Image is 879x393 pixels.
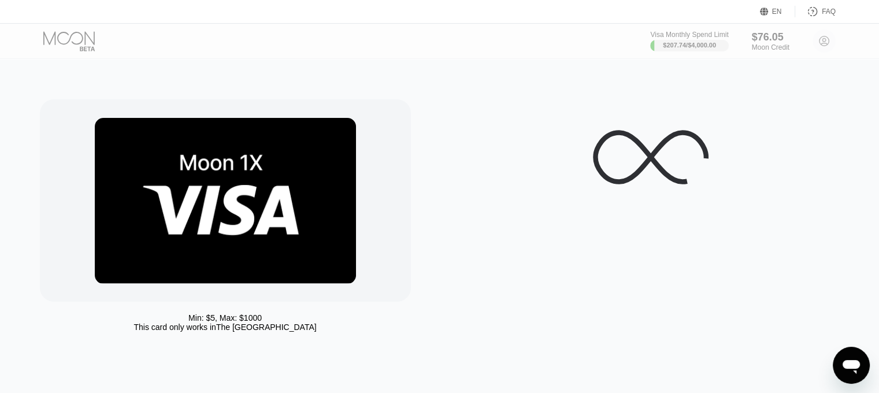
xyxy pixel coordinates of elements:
[822,8,836,16] div: FAQ
[133,322,316,332] div: This card only works in The [GEOGRAPHIC_DATA]
[833,347,870,384] iframe: Dugme za pokretanje prozora za razmenu poruka
[772,8,782,16] div: EN
[650,31,728,39] div: Visa Monthly Spend Limit
[795,6,836,17] div: FAQ
[188,313,262,322] div: Min: $ 5 , Max: $ 1000
[760,6,795,17] div: EN
[663,42,716,49] div: $207.74 / $4,000.00
[650,31,728,51] div: Visa Monthly Spend Limit$207.74/$4,000.00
